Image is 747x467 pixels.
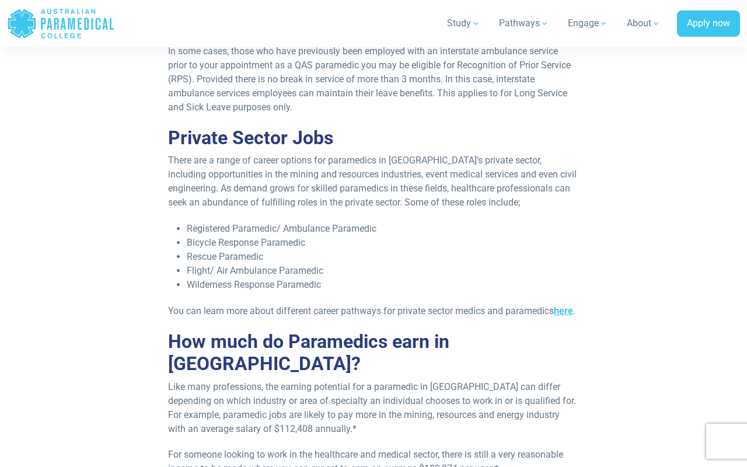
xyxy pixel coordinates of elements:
a: here [554,305,573,316]
li: Flight/ Air Ambulance Paramedic [187,264,579,278]
li: Bicycle Response Paramedic [187,236,579,250]
a: About [620,7,668,40]
a: Apply now [677,11,740,37]
a: Engage [561,7,615,40]
h2: Private Sector Jobs [168,127,579,149]
p: There are a range of career options for paramedics in [GEOGRAPHIC_DATA]’s private sector, includi... [168,154,579,210]
li: Rescue Paramedic [187,250,579,264]
a: Australian Paramedical College [7,5,115,43]
li: Wilderness Response Paramedic [187,278,579,292]
li: Registered Paramedic/ Ambulance Paramedic [187,222,579,236]
h2: How much do Paramedics earn in [GEOGRAPHIC_DATA]? [168,330,579,375]
a: Pathways [492,7,556,40]
p: Like many professions, the earning potential for a paramedic in [GEOGRAPHIC_DATA] can differ depe... [168,380,579,436]
a: Study [440,7,487,40]
p: You can learn more about different career pathways for private sector medics and paramedics . [168,304,579,318]
p: In some cases, those who have previously been employed with an interstate ambulance service prior... [168,44,579,114]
